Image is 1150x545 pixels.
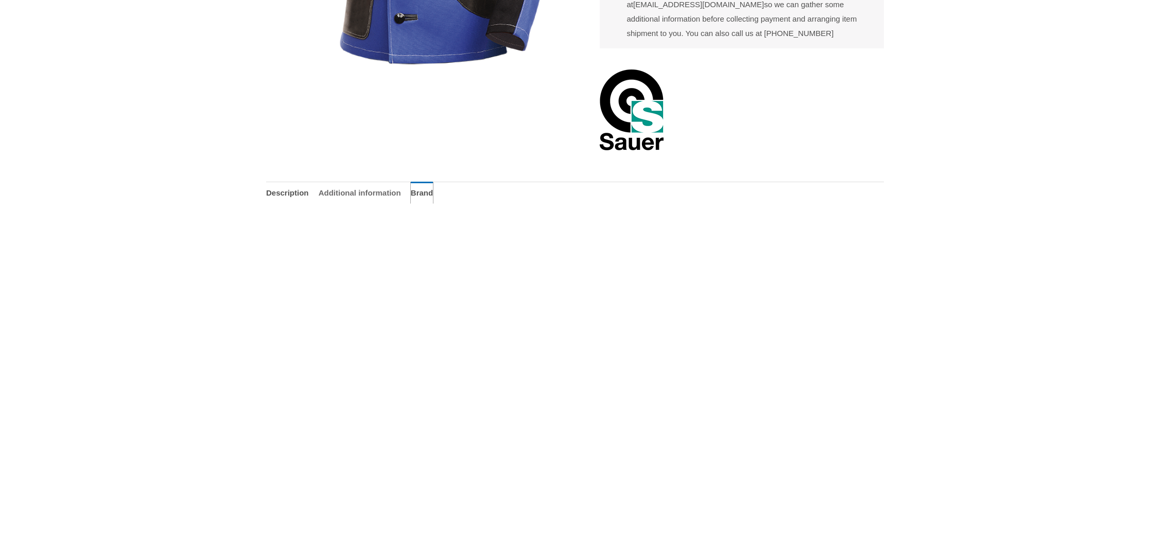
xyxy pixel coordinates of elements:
a: Sauer Shooting Sportswear [600,68,664,151]
a: Brand [411,182,433,204]
iframe: Customer reviews powered by Trustpilot [600,48,884,61]
a: Additional information [319,182,401,204]
a: Description [266,182,309,204]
